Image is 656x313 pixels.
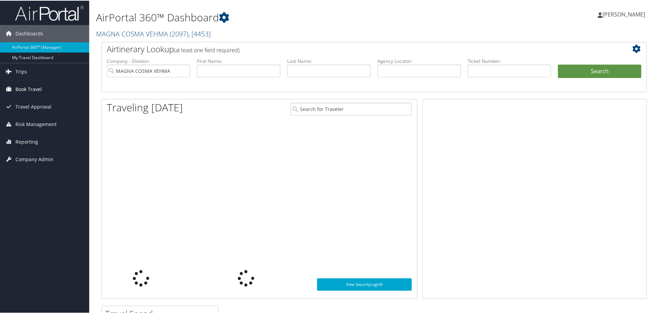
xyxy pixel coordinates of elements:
[602,10,645,18] span: [PERSON_NAME]
[107,43,596,54] h2: Airtinerary Lookup
[15,63,27,80] span: Trips
[15,115,57,132] span: Risk Management
[287,57,371,64] label: Last Name:
[15,133,38,150] span: Reporting
[558,64,641,78] button: Search
[96,10,467,24] h1: AirPortal 360™ Dashboard
[15,98,51,115] span: Travel Approval
[174,46,239,53] span: (at least one field required)
[377,57,461,64] label: Agency Locator:
[598,3,652,24] a: [PERSON_NAME]
[107,57,190,64] label: Company - Division:
[96,29,211,38] a: MAGNA COSMA VEHMA
[188,29,211,38] span: , [ 4453 ]
[15,24,43,42] span: Dashboards
[15,4,84,21] img: airportal-logo.png
[170,29,188,38] span: ( 2097 )
[317,278,412,290] a: View SecurityLogic®
[291,102,412,115] input: Search for Traveler
[197,57,280,64] label: First Name:
[107,100,183,114] h1: Traveling [DATE]
[468,57,551,64] label: Ticket Number:
[15,80,42,97] span: Book Travel
[15,150,54,167] span: Company Admin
